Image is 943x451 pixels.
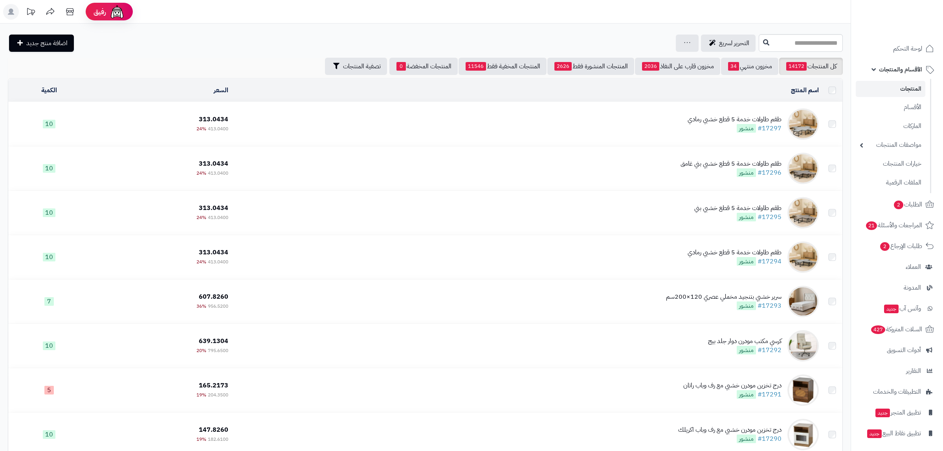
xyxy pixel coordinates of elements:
span: منشور [737,390,756,399]
span: 639.1304 [199,336,228,346]
span: التحرير لسريع [719,38,749,48]
span: وآتس آب [883,303,921,314]
span: 19% [196,436,206,443]
span: 10 [43,208,55,217]
a: #17296 [758,168,782,177]
a: كل المنتجات14172 [779,58,843,75]
div: سرير خشبي بتنجيد مخملي عصري 120×200سم [666,292,782,301]
span: التطبيقات والخدمات [873,386,921,397]
a: أدوات التسويق [856,341,938,360]
img: ai-face.png [109,4,125,20]
a: السلات المتروكة427 [856,320,938,339]
a: التحرير لسريع [701,35,756,52]
span: 2036 [642,62,659,71]
a: وآتس آبجديد [856,299,938,318]
span: جديد [884,305,899,313]
span: 313.0434 [199,203,228,213]
a: لوحة التحكم [856,39,938,58]
a: #17297 [758,124,782,133]
div: درج تخزين مودرن خشبي مع رف وباب راتان [683,381,782,390]
span: 795.6500 [208,347,228,354]
a: اضافة منتج جديد [9,35,74,52]
span: 20% [196,347,206,354]
span: المدونة [904,282,921,293]
span: 10 [43,120,55,128]
img: طقم طاولات خدمة 5 قطع خشبي بني غامق [787,153,819,184]
span: منشور [737,435,756,443]
span: التقارير [906,365,921,376]
a: تطبيق نقاط البيعجديد [856,424,938,443]
span: 956.5200 [208,303,228,310]
div: طقم طاولات خدمة 5 قطع خشبي بني غامق [681,159,782,168]
a: #17291 [758,390,782,399]
a: #17295 [758,212,782,222]
span: 36% [196,303,206,310]
div: طقم طاولات خدمة 5 قطع خشبي بني [694,204,782,213]
span: جديد [867,429,882,438]
a: تطبيق المتجرجديد [856,403,938,422]
a: الكمية [41,86,57,95]
div: طقم طاولات خدمة 5 قطع خشبي رمادي [688,115,782,124]
img: سرير خشبي بتنجيد مخملي عصري 120×200سم [787,286,819,317]
a: المدونة [856,278,938,297]
span: 413.0400 [208,258,228,265]
span: الأقسام والمنتجات [879,64,922,75]
a: الماركات [856,118,925,135]
span: 34 [728,62,739,71]
span: 14172 [786,62,807,71]
span: أدوات التسويق [887,345,921,356]
span: رفيق [94,7,106,16]
span: 10 [43,341,55,350]
a: السعر [214,86,228,95]
span: 7 [44,297,54,306]
span: 21 [866,221,877,230]
a: تحديثات المنصة [21,4,40,22]
a: #17293 [758,301,782,310]
span: لوحة التحكم [893,43,922,54]
img: درج تخزين مودرن خشبي مع رف وباب راتان [787,374,819,406]
a: مخزون منتهي34 [721,58,778,75]
span: 607.8260 [199,292,228,301]
span: 182.6100 [208,436,228,443]
span: تصفية المنتجات [343,62,381,71]
span: تطبيق نقاط البيع [866,428,921,439]
a: المنتجات [856,81,925,97]
span: 2 [894,201,903,209]
img: درج تخزين مودرن خشبي مع رف وباب اكريلك [787,419,819,450]
span: تطبيق المتجر [875,407,921,418]
a: التطبيقات والخدمات [856,382,938,401]
a: #17290 [758,434,782,444]
a: الأقسام [856,99,925,116]
img: طقم طاولات خدمة 5 قطع خشبي رمادي [787,108,819,140]
span: 10 [43,253,55,261]
a: مخزون قارب على النفاذ2036 [635,58,720,75]
span: 19% [196,391,206,398]
a: الطلبات2 [856,195,938,214]
span: منشور [737,168,756,177]
span: منشور [737,213,756,221]
a: الملفات الرقمية [856,174,925,191]
div: كرسي مكتب مودرن دوار جلد بيج [708,337,782,346]
a: المراجعات والأسئلة21 [856,216,938,235]
span: 313.0434 [199,248,228,257]
span: 24% [196,214,206,221]
a: اسم المنتج [791,86,819,95]
span: 2626 [554,62,572,71]
span: 204.3500 [208,391,228,398]
span: 413.0400 [208,125,228,132]
span: 413.0400 [208,214,228,221]
a: طلبات الإرجاع2 [856,237,938,256]
span: 427 [871,325,885,334]
div: درج تخزين مودرن خشبي مع رف وباب اكريلك [678,425,782,435]
span: 165.2173 [199,381,228,390]
span: 413.0400 [208,170,228,177]
span: جديد [875,409,890,417]
a: #17294 [758,257,782,266]
a: خيارات المنتجات [856,155,925,172]
span: منشور [737,346,756,354]
a: مواصفات المنتجات [856,137,925,153]
span: 147.8260 [199,425,228,435]
span: 10 [43,164,55,173]
span: 313.0434 [199,115,228,124]
a: #17292 [758,345,782,355]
